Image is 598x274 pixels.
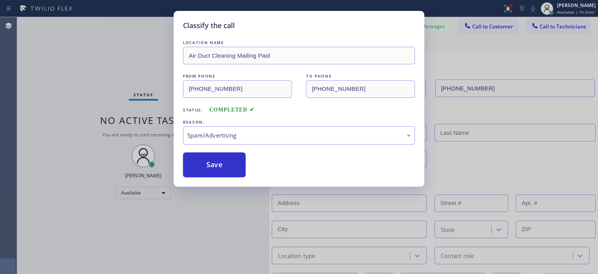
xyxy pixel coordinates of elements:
[209,107,255,113] span: COMPLETED
[183,72,292,80] div: FROM PHONE
[183,80,292,98] input: From phone
[183,20,235,31] h5: Classify the call
[306,80,415,98] input: To phone
[183,152,246,177] button: Save
[183,39,415,47] div: LOCATION NAME
[183,118,415,126] div: REASON:
[187,131,411,140] div: Spam/Advertising
[183,107,203,113] span: Status:
[306,72,415,80] div: TO PHONE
